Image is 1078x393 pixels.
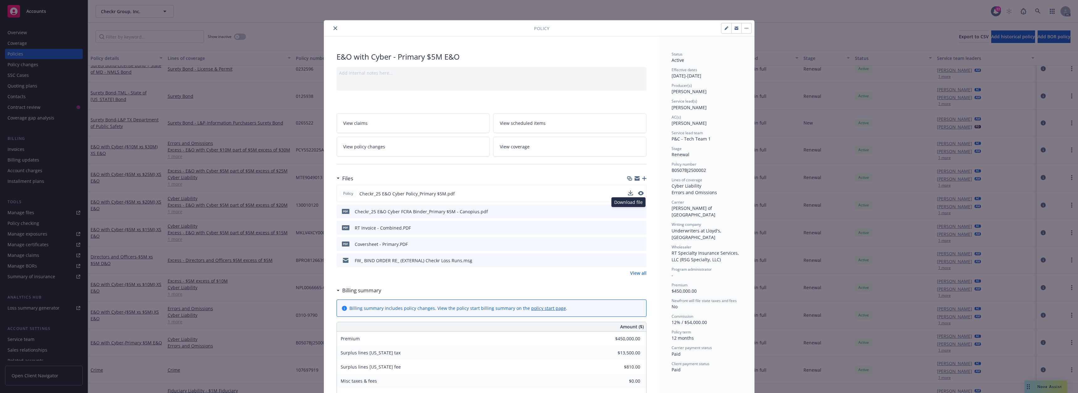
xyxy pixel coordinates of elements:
[672,104,707,110] span: [PERSON_NAME]
[638,191,644,195] button: preview file
[672,319,707,325] span: 12% / $54,000.00
[672,162,696,167] span: Policy number
[672,288,697,294] span: $450,000.00
[493,137,646,157] a: View coverage
[342,174,353,183] h3: Files
[603,348,644,358] input: 0.00
[630,270,646,276] a: View all
[672,146,682,151] span: Stage
[672,83,692,88] span: Producer(s)
[337,286,381,295] div: Billing summary
[672,351,681,357] span: Paid
[343,120,368,126] span: View claims
[672,151,689,157] span: Renewal
[339,70,644,76] div: Add internal notes here...
[672,67,742,79] div: [DATE] - [DATE]
[342,225,349,230] span: PDF
[672,335,694,341] span: 12 months
[672,136,711,142] span: P&C - Tech Team 1
[672,183,742,189] div: Cyber Liability
[342,209,349,214] span: pdf
[638,208,644,215] button: preview file
[337,137,490,157] a: View policy changes
[638,257,644,264] button: preview file
[672,250,740,263] span: RT Specialty Insurance Services, LLC (RSG Specialty, LLC)
[672,205,715,218] span: [PERSON_NAME] of [GEOGRAPHIC_DATA]
[672,189,742,196] div: Errors and Omissions
[531,305,566,311] a: policy start page
[672,345,712,350] span: Carrier payment status
[672,167,706,173] span: B0507BJ2500002
[628,190,633,195] button: download file
[611,197,646,207] div: Download file
[672,130,703,135] span: Service lead team
[603,376,644,386] input: 0.00
[672,88,707,94] span: [PERSON_NAME]
[341,336,360,342] span: Premium
[359,190,455,197] span: Checkr_25 E&O Cyber Policy_Primary $5M.pdf
[603,334,644,343] input: 0.00
[342,242,349,246] span: PDF
[342,286,381,295] h3: Billing summary
[672,51,683,57] span: Status
[672,177,702,183] span: Lines of coverage
[672,222,701,227] span: Writing company
[355,208,488,215] div: Checkr_25 E&O Cyber FCRA Binder_Primary $5M - Canopius.pdf
[628,257,633,264] button: download file
[337,113,490,133] a: View claims
[672,199,684,205] span: Carrier
[332,24,339,32] button: close
[355,257,472,264] div: FW_ BIND ORDER RE_ (EXTERNAL) Checkr Loss Runs.msg
[337,174,353,183] div: Files
[672,120,707,126] span: [PERSON_NAME]
[341,350,400,356] span: Surplus lines [US_STATE] tax
[672,329,691,335] span: Policy term
[638,225,644,231] button: preview file
[355,241,408,247] div: Coversheet - Primary.PDF
[672,267,712,272] span: Program administrator
[672,114,681,120] span: AC(s)
[672,228,723,240] span: Underwriters at Lloyd's, [GEOGRAPHIC_DATA]
[672,57,684,63] span: Active
[628,225,633,231] button: download file
[341,364,401,370] span: Surplus lines [US_STATE] fee
[672,298,737,303] span: Newfront will file state taxes and fees
[500,143,530,150] span: View coverage
[672,314,693,319] span: Commission
[349,305,567,311] div: Billing summary includes policy changes. View the policy start billing summary on the .
[638,190,644,197] button: preview file
[343,143,385,150] span: View policy changes
[672,272,673,278] span: -
[672,282,688,288] span: Premium
[638,241,644,247] button: preview file
[603,362,644,372] input: 0.00
[672,67,697,72] span: Effective dates
[672,361,709,366] span: Client payment status
[672,304,678,310] span: No
[672,244,691,250] span: Wholesaler
[534,25,549,32] span: Policy
[342,191,354,196] span: Policy
[337,51,646,62] div: E&O with Cyber - Primary $5M E&O
[500,120,546,126] span: View scheduled items
[672,367,681,373] span: Paid
[493,113,646,133] a: View scheduled items
[628,190,633,197] button: download file
[620,323,644,330] span: Amount ($)
[628,208,633,215] button: download file
[628,241,633,247] button: download file
[672,98,697,104] span: Service lead(s)
[341,378,377,384] span: Misc taxes & fees
[355,225,411,231] div: RT Invoice - Combined.PDF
